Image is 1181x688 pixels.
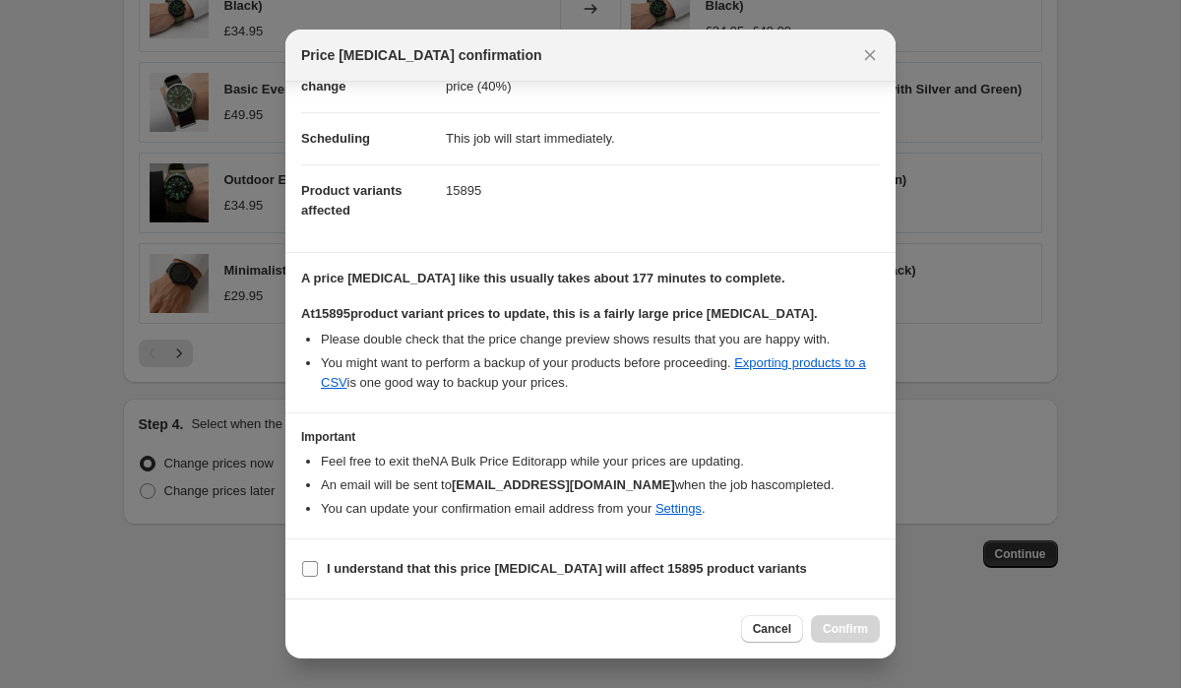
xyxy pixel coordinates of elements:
b: I understand that this price [MEDICAL_DATA] will affect 15895 product variants [327,561,807,576]
a: Settings [655,501,702,516]
span: Product variants affected [301,183,403,218]
b: A price [MEDICAL_DATA] like this usually takes about 177 minutes to complete. [301,271,785,285]
li: Please double check that the price change preview shows results that you are happy with. [321,330,880,349]
li: You might want to perform a backup of your products before proceeding. is one good way to backup ... [321,353,880,393]
b: [EMAIL_ADDRESS][DOMAIN_NAME] [452,477,675,492]
a: Exporting products to a CSV [321,355,866,390]
button: Close [856,41,884,69]
li: Feel free to exit the NA Bulk Price Editor app while your prices are updating. [321,452,880,471]
li: An email will be sent to when the job has completed . [321,475,880,495]
span: Cancel [753,621,791,637]
span: Price [MEDICAL_DATA] confirmation [301,45,542,65]
span: Scheduling [301,131,370,146]
dd: 15895 [446,164,880,217]
dd: This job will start immediately. [446,112,880,164]
button: Cancel [741,615,803,643]
li: You can update your confirmation email address from your . [321,499,880,519]
b: At 15895 product variant prices to update, this is a fairly large price [MEDICAL_DATA]. [301,306,818,321]
h3: Important [301,429,880,445]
